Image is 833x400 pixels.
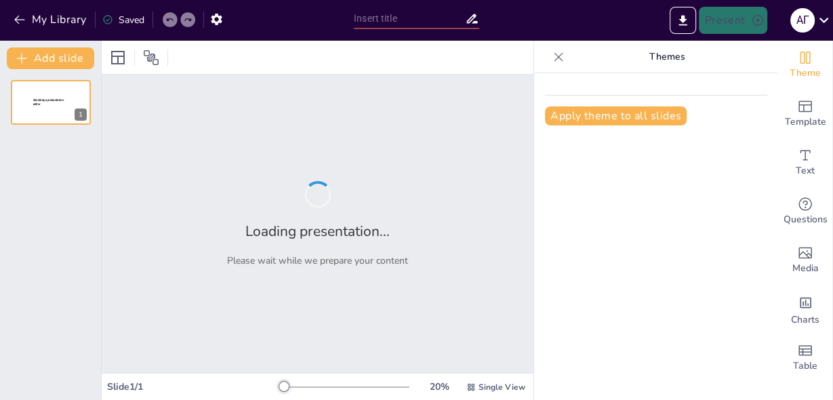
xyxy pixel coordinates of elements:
[7,47,94,69] button: Add slide
[778,138,832,187] div: Add text boxes
[778,187,832,236] div: Get real-time input from your audience
[227,254,408,267] p: Please wait while we prepare your content
[143,49,159,66] span: Position
[569,41,765,73] p: Themes
[354,9,465,28] input: Insert title
[778,285,832,334] div: Add charts and graphs
[545,106,687,125] button: Apply theme to all slides
[791,313,819,327] span: Charts
[778,89,832,138] div: Add ready made slides
[75,108,87,121] div: 1
[245,222,390,241] h2: Loading presentation...
[792,261,819,276] span: Media
[784,212,828,227] span: Questions
[790,66,821,81] span: Theme
[790,7,815,34] button: А Г
[107,47,129,68] div: Layout
[670,7,696,34] button: Export to PowerPoint
[423,380,455,393] div: 20 %
[793,359,817,374] span: Table
[102,14,144,26] div: Saved
[778,236,832,285] div: Add images, graphics, shapes or video
[778,334,832,382] div: Add a table
[778,41,832,89] div: Change the overall theme
[479,382,525,393] span: Single View
[699,7,767,34] button: Present
[107,380,279,393] div: Slide 1 / 1
[796,163,815,178] span: Text
[785,115,826,129] span: Template
[10,9,92,31] button: My Library
[33,98,64,106] span: Sendsteps presentation editor
[790,8,815,33] div: А Г
[11,80,91,125] div: 1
